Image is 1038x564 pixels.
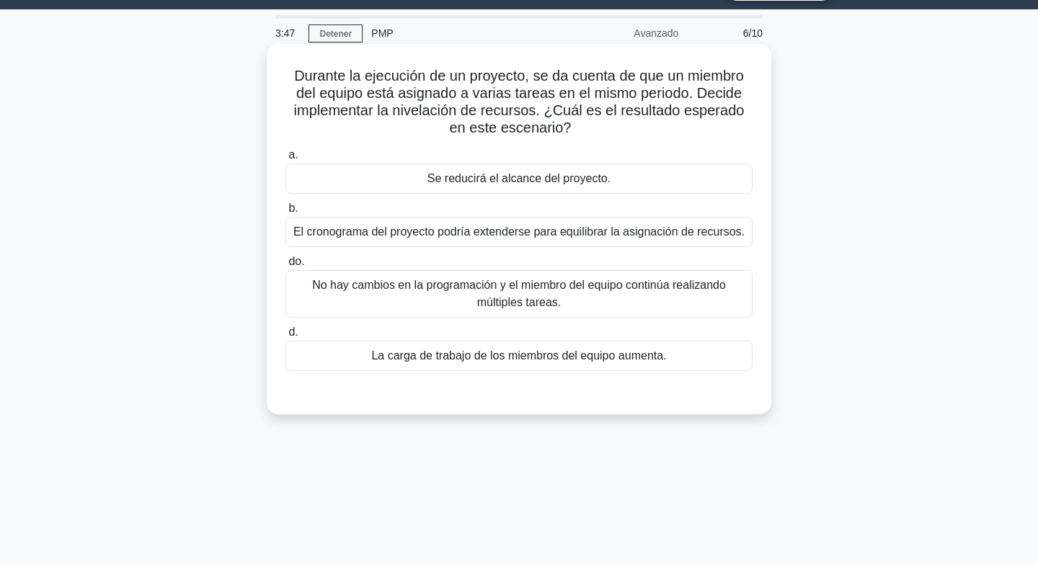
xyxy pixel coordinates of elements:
[427,172,611,184] font: Se reducirá el alcance del proyecto.
[319,29,352,39] font: Detener
[288,202,298,214] font: b.
[288,326,298,338] font: d.
[371,27,393,39] font: PMP
[743,27,763,39] font: 6/10
[634,27,678,39] font: Avanzado
[309,24,363,42] a: Detener
[288,148,298,161] font: a.
[294,68,745,135] font: Durante la ejecución de un proyecto, se da cuenta de que un miembro del equipo está asignado a va...
[293,225,745,238] font: El cronograma del proyecto podría extenderse para equilibrar la asignación de recursos.
[371,349,666,362] font: La carga de trabajo de los miembros del equipo aumenta.
[288,255,304,267] font: do.
[275,27,295,39] font: 3:47
[312,279,726,308] font: No hay cambios en la programación y el miembro del equipo continúa realizando múltiples tareas.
